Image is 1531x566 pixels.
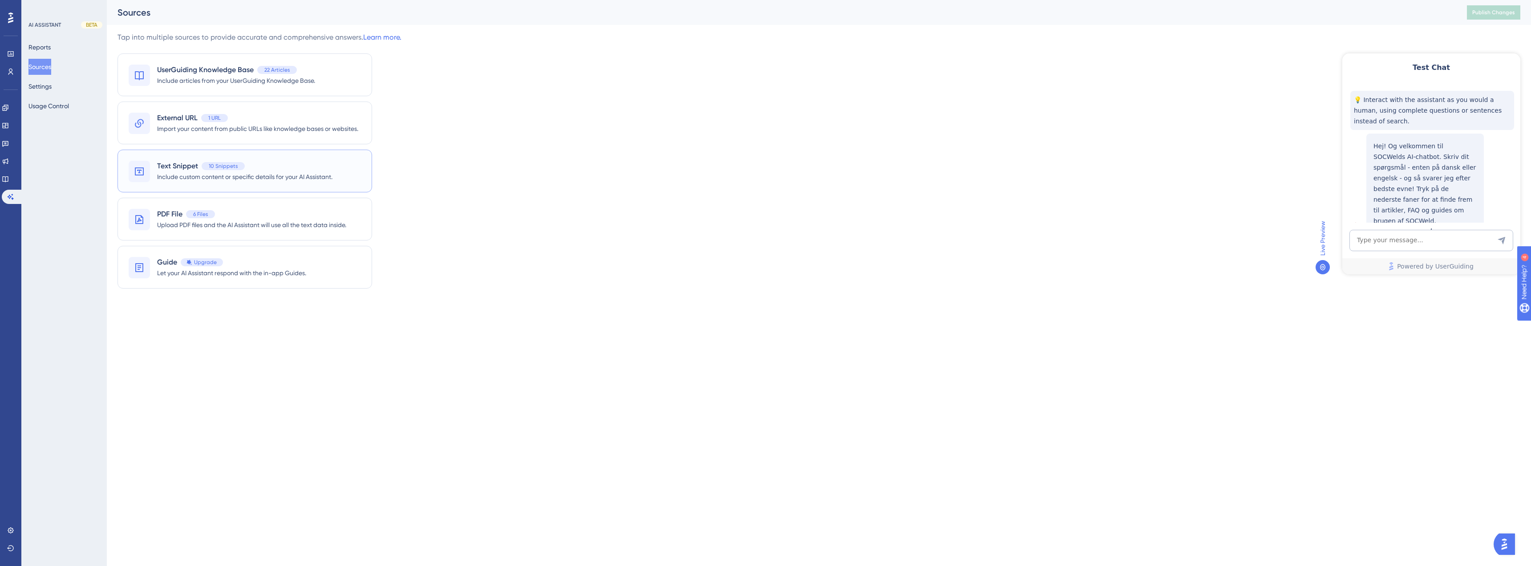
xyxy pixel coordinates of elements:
span: 22 Articles [264,66,290,73]
a: Learn more. [363,33,401,41]
span: Import your content from public URLs like knowledge bases or websites. [157,123,358,134]
span: 10 Snippets [209,163,238,170]
span: Upgrade [194,259,217,266]
div: 4 [62,4,65,12]
span: Live Preview [1317,221,1328,256]
span: Publish Changes [1472,9,1515,16]
span: Let your AI Assistant respond with the in-app Guides. [157,268,306,278]
button: Reports [28,39,51,55]
span: PDF File [157,209,182,220]
span: Guide [157,257,177,268]
button: Settings [28,78,52,94]
span: Include articles from your UserGuiding Knowledge Base. [157,75,315,86]
div: Sources [117,6,1445,19]
span: Upload PDF files and the AI Assistant will use all the text data inside. [157,220,346,230]
button: Sources [28,59,51,75]
span: 1 URL [208,114,221,122]
div: BETA [81,21,102,29]
span: Include custom content or specific details for your AI Assistant. [157,171,332,182]
button: Usage Control [28,98,69,114]
span: Text Snippet [157,161,198,171]
span: External URL [157,113,198,123]
iframe: UserGuiding AI Assistant [1342,53,1520,274]
span: 6 Files [193,211,208,218]
div: AI ASSISTANT [28,21,61,29]
button: Publish Changes [1467,5,1520,20]
span: Need Help? [21,2,56,13]
iframe: UserGuiding AI Assistant Launcher [1494,531,1520,558]
span: UserGuiding Knowledge Base [157,65,254,75]
div: Tap into multiple sources to provide accurate and comprehensive answers. [117,32,401,43]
